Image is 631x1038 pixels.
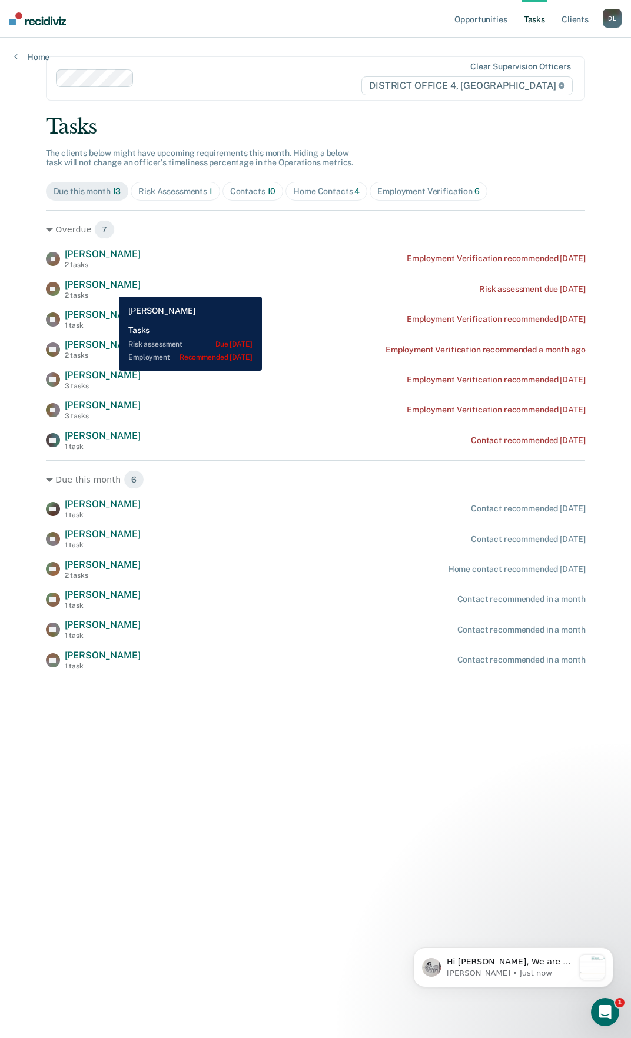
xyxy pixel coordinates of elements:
span: 13 [112,187,121,196]
div: Contact recommended [DATE] [471,504,585,514]
div: Contact recommended in a month [457,594,586,604]
div: Overdue 7 [46,220,586,239]
div: 2 tasks [65,351,141,360]
div: Employment Verification recommended [DATE] [407,375,585,385]
div: 1 task [65,601,141,610]
div: 1 task [65,541,141,549]
span: 4 [354,187,360,196]
iframe: Intercom live chat [591,998,619,1026]
div: Home Contacts [293,187,360,197]
div: Employment Verification [377,187,480,197]
div: Due this month 6 [46,470,586,489]
div: Contacts [230,187,276,197]
span: [PERSON_NAME] [65,650,141,661]
span: 7 [94,220,115,239]
span: 10 [267,187,276,196]
span: 6 [124,470,144,489]
span: DISTRICT OFFICE 4, [GEOGRAPHIC_DATA] [361,76,573,95]
span: [PERSON_NAME] [65,248,141,259]
span: The clients below might have upcoming requirements this month. Hiding a below task will not chang... [46,148,354,168]
div: 1 task [65,321,141,330]
div: 2 tasks [65,291,141,300]
span: [PERSON_NAME] [65,400,141,411]
span: [PERSON_NAME] [65,498,141,510]
button: DL [603,9,622,28]
span: [PERSON_NAME] [65,430,141,441]
div: 1 task [65,511,141,519]
div: Risk assessment due [DATE] [479,284,585,294]
div: Home contact recommended [DATE] [448,564,586,574]
span: [PERSON_NAME] [65,279,141,290]
div: Employment Verification recommended [DATE] [407,314,585,324]
div: 2 tasks [65,261,141,269]
div: Risk Assessments [138,187,212,197]
span: [PERSON_NAME] [65,559,141,570]
div: Contact recommended [DATE] [471,435,585,445]
img: Recidiviz [9,12,66,25]
div: 1 task [65,662,141,670]
iframe: Intercom notifications message [396,924,631,1006]
div: 1 task [65,631,141,640]
div: Due this month [54,187,121,197]
span: [PERSON_NAME] [65,370,141,381]
div: Clear supervision officers [470,62,570,72]
div: 1 task [65,443,141,451]
div: Contact recommended in a month [457,625,586,635]
span: 1 [209,187,212,196]
a: Home [14,52,49,62]
div: 3 tasks [65,412,141,420]
div: Contact recommended [DATE] [471,534,585,544]
span: [PERSON_NAME] [65,528,141,540]
div: D L [603,9,622,28]
div: Tasks [46,115,586,139]
div: Employment Verification recommended a month ago [386,345,585,355]
div: Employment Verification recommended [DATE] [407,405,585,415]
span: [PERSON_NAME] [65,589,141,600]
span: 1 [615,998,625,1007]
span: [PERSON_NAME] [65,619,141,630]
span: [PERSON_NAME] [65,339,141,350]
span: 6 [474,187,480,196]
div: 2 tasks [65,571,141,580]
div: 3 tasks [65,382,141,390]
div: Contact recommended in a month [457,655,586,665]
div: Employment Verification recommended [DATE] [407,254,585,264]
span: [PERSON_NAME] [65,309,141,320]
